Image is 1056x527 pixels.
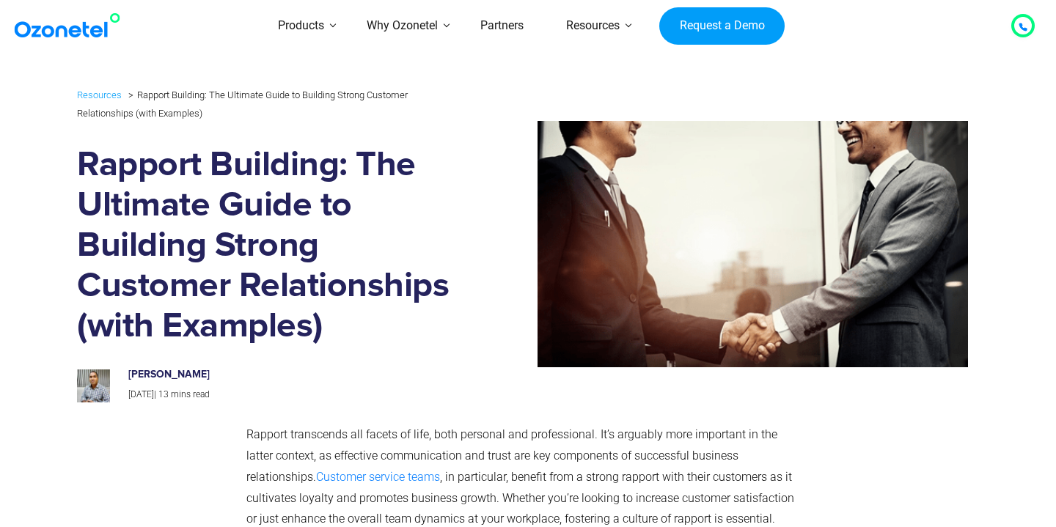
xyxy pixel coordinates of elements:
p: | [128,387,438,403]
a: Resources [77,86,122,103]
a: Customer service teams [316,470,440,484]
span: [DATE] [128,389,154,399]
h1: Rapport Building: The Ultimate Guide to Building Strong Customer Relationships (with Examples) [77,145,453,347]
h6: [PERSON_NAME] [128,369,438,381]
span: mins read [171,389,210,399]
img: prashanth-kancherla_avatar-200x200.jpeg [77,369,110,402]
a: Request a Demo [659,7,785,45]
li: Rapport Building: The Ultimate Guide to Building Strong Customer Relationships (with Examples) [77,86,408,118]
span: 13 [158,389,169,399]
